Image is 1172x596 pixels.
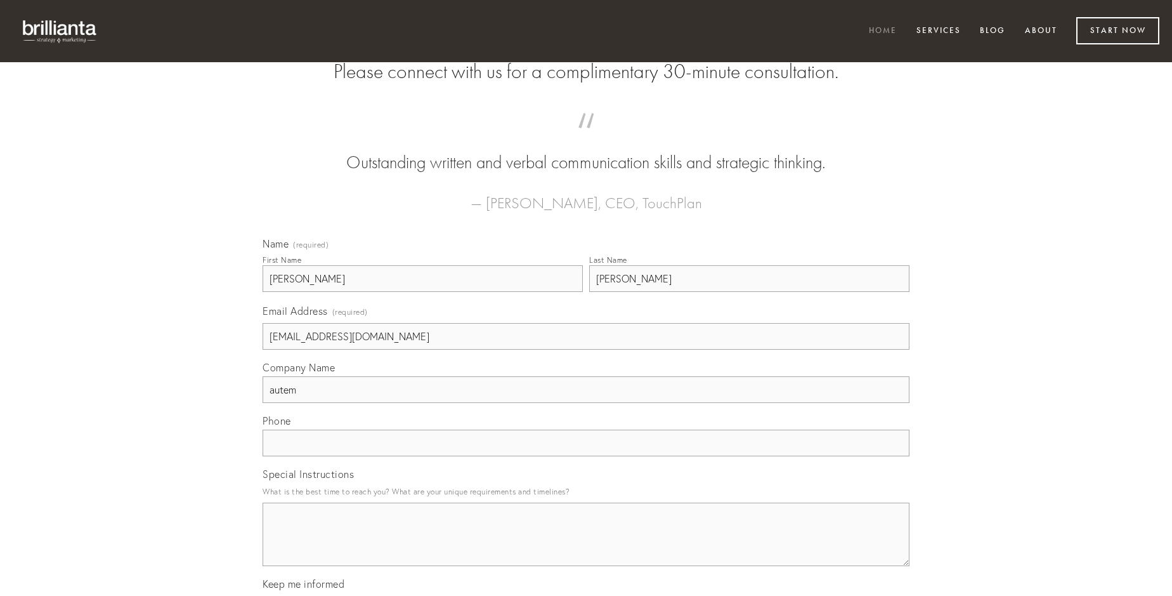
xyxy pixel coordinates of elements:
[263,237,289,250] span: Name
[263,361,335,374] span: Company Name
[263,305,328,317] span: Email Address
[1017,21,1065,42] a: About
[972,21,1013,42] a: Blog
[263,414,291,427] span: Phone
[861,21,905,42] a: Home
[263,468,354,480] span: Special Instructions
[1076,17,1159,44] a: Start Now
[13,13,108,50] img: brillianta - research, strategy, marketing
[908,21,969,42] a: Services
[263,60,909,84] h2: Please connect with us for a complimentary 30-minute consultation.
[283,126,889,175] blockquote: Outstanding written and verbal communication skills and strategic thinking.
[589,255,627,265] div: Last Name
[293,241,329,249] span: (required)
[263,483,909,500] p: What is the best time to reach you? What are your unique requirements and timelines?
[283,126,889,150] span: “
[263,255,301,265] div: First Name
[283,175,889,216] figcaption: — [PERSON_NAME], CEO, TouchPlan
[332,303,368,321] span: (required)
[263,578,344,590] span: Keep me informed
